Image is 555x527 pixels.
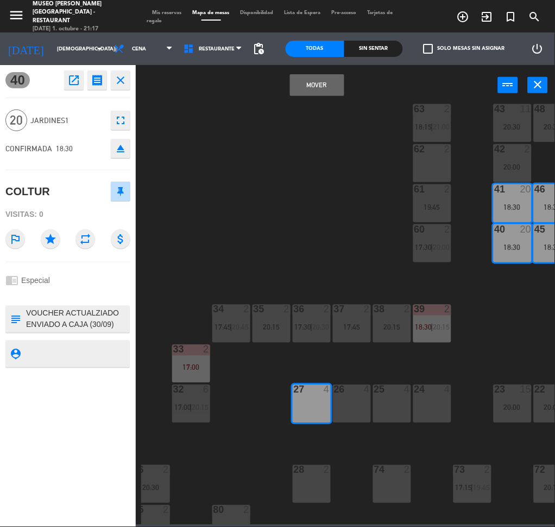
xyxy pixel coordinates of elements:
span: 21:00 [433,123,450,131]
div: 20 [520,224,531,234]
span: Especial [21,276,50,285]
span: 20:15 [192,403,209,412]
button: fullscreen [111,111,130,130]
div: 35 [254,305,254,314]
i: power_settings_new [531,42,544,55]
div: 15 [520,385,531,395]
span: 17:15 [456,484,472,492]
div: 2 [484,465,491,475]
div: 2 [163,465,169,475]
span: Cena [132,46,146,52]
button: close [111,70,130,90]
i: outlined_flag [5,229,25,249]
span: | [230,323,232,332]
i: attach_money [111,229,130,249]
label: Solo mesas sin asignar [423,44,504,54]
i: chrome_reader_mode [5,274,18,287]
span: | [471,484,474,492]
i: arrow_drop_down [93,42,106,55]
span: pending_actions [252,42,265,55]
span: 17:30 [415,243,432,252]
span: | [431,243,433,252]
button: Mover [290,74,344,96]
i: subject [9,313,21,325]
i: person_pin [9,348,21,360]
span: Restaurante [199,46,235,52]
div: 2 [364,305,370,314]
div: 17:45 [333,324,371,331]
div: 2 [243,305,250,314]
span: Mis reservas [147,10,187,15]
span: 20:30 [313,323,330,332]
span: | [431,323,433,332]
div: Todas [286,41,344,57]
span: 17:45 [215,323,231,332]
div: 42 [495,144,495,154]
i: repeat [75,229,95,249]
div: 6 [203,385,210,395]
span: 20:15 [433,323,450,332]
i: menu [8,7,24,23]
span: | [190,403,192,412]
div: 2 [444,305,451,314]
i: open_in_new [67,74,80,87]
div: Sin sentar [344,41,403,57]
div: 34 [213,305,214,314]
div: 80 [213,505,214,515]
div: 4 [364,385,370,395]
div: 73 [455,465,455,475]
div: 18:30 [494,243,532,251]
span: Pre-acceso [326,10,362,15]
button: power_input [498,77,518,93]
span: 17:30 [295,323,312,332]
div: 40 [495,224,495,234]
span: 18:15 [415,123,432,131]
div: 62 [414,144,415,154]
div: 2 [404,305,411,314]
i: receipt [91,74,104,87]
div: 17:00 [172,364,210,371]
span: | [311,323,313,332]
div: 2 [163,505,169,515]
button: receipt [87,70,107,90]
div: 20:30 [494,123,532,131]
span: 17:00 [174,403,191,412]
div: 20:15 [253,324,291,331]
div: 41 [495,184,495,194]
div: 33 [173,345,174,355]
div: 20:30 [132,484,170,492]
button: open_in_new [64,70,84,90]
div: 63 [414,104,415,114]
span: 20 [5,110,27,131]
div: 4 [404,385,411,395]
div: 18:30 [494,203,532,211]
span: Jardines1 [30,114,105,127]
button: menu [8,7,24,26]
div: 2 [444,144,451,154]
div: 2 [444,224,451,234]
div: 2 [324,465,330,475]
div: Visitas: 0 [5,205,130,224]
div: 32 [173,385,174,395]
i: close [114,74,127,87]
button: close [528,77,548,93]
div: 2 [404,465,411,475]
div: 2 [283,305,290,314]
div: 2 [203,345,210,355]
span: 20:45 [232,323,249,332]
div: 4 [324,385,330,395]
div: [DATE] 1. octubre - 21:17 [33,25,131,33]
i: close [532,78,545,91]
span: 19:45 [474,484,490,492]
span: Mapa de mesas [187,10,235,15]
div: 2 [444,104,451,114]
